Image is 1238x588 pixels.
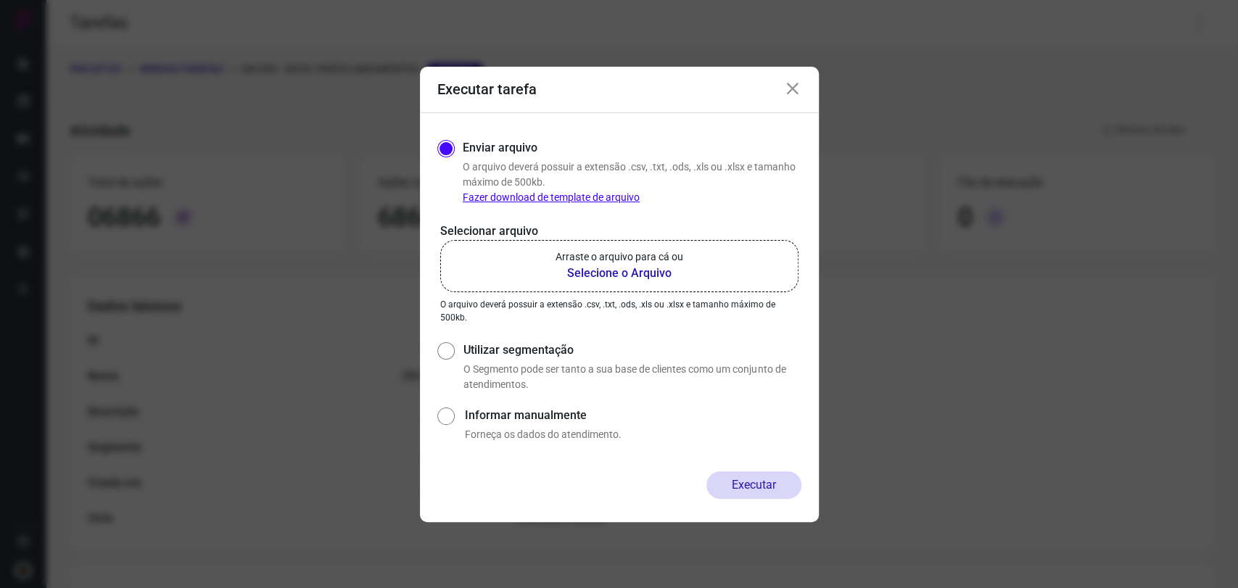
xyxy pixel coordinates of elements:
b: Selecione o Arquivo [556,265,683,282]
button: Executar [706,471,801,499]
p: Forneça os dados do atendimento. [465,427,801,442]
a: Fazer download de template de arquivo [463,191,640,203]
label: Enviar arquivo [463,139,537,157]
p: O Segmento pode ser tanto a sua base de clientes como um conjunto de atendimentos. [463,362,801,392]
p: O arquivo deverá possuir a extensão .csv, .txt, .ods, .xls ou .xlsx e tamanho máximo de 500kb. [463,160,801,205]
h3: Executar tarefa [437,80,537,98]
p: Arraste o arquivo para cá ou [556,249,683,265]
label: Informar manualmente [465,407,801,424]
label: Utilizar segmentação [463,341,801,359]
p: Selecionar arquivo [440,223,798,240]
p: O arquivo deverá possuir a extensão .csv, .txt, .ods, .xls ou .xlsx e tamanho máximo de 500kb. [440,298,798,324]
